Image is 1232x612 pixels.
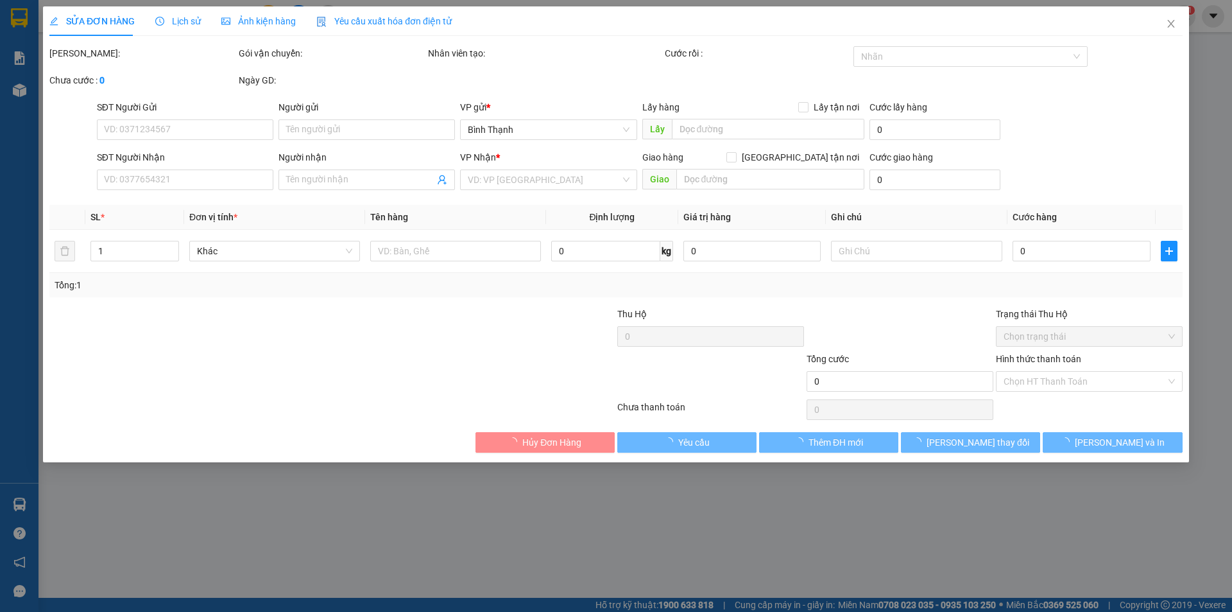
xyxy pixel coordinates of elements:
div: Người gửi [278,100,455,114]
span: Định lượng [590,212,635,222]
span: plus [1161,246,1177,256]
span: Giá trị hàng [683,212,731,222]
span: Increase Value [164,241,178,251]
span: Chọn trạng thái [1004,327,1175,346]
div: SĐT Người Nhận [97,150,273,164]
span: loading [664,437,678,446]
input: VD: Bàn, Ghế [370,241,541,261]
label: Cước lấy hàng [869,102,927,112]
input: Dọc đường [676,169,864,189]
input: Cước lấy hàng [869,119,1000,140]
span: Lấy tận nơi [809,100,864,114]
div: Chưa cước : [49,73,236,87]
button: plus [1161,241,1177,261]
span: Thêm ĐH mới [809,435,863,450]
div: Trạng thái Thu Hộ [996,307,1183,321]
span: [GEOGRAPHIC_DATA] tận nơi [737,150,864,164]
span: loading [508,437,522,446]
div: Gói vận chuyển: [239,46,425,60]
span: Tổng cước [807,354,849,364]
span: Thu Hộ [617,309,647,319]
button: [PERSON_NAME] và In [1043,432,1183,453]
span: loading [1061,437,1075,446]
div: Chưa thanh toán [616,400,805,423]
span: picture [221,17,230,26]
div: VP gửi [461,100,637,114]
span: kg [660,241,673,261]
button: Thêm ĐH mới [759,432,898,453]
span: SL [90,212,101,222]
label: Cước giao hàng [869,152,933,162]
span: clock-circle [155,17,164,26]
button: Hủy Đơn Hàng [475,432,615,453]
div: Nhân viên tạo: [428,46,662,60]
div: Ngày GD: [239,73,425,87]
span: Lấy [642,119,672,139]
span: Khác [197,241,352,261]
img: icon [316,17,327,27]
div: SĐT Người Gửi [97,100,273,114]
button: Close [1153,6,1189,42]
span: SỬA ĐƠN HÀNG [49,16,135,26]
div: Cước rồi : [665,46,851,60]
span: loading [794,437,809,446]
span: close [1166,19,1176,29]
th: Ghi chú [826,205,1007,230]
span: Ảnh kiện hàng [221,16,296,26]
span: up [168,243,176,251]
span: Yêu cầu xuất hóa đơn điện tử [316,16,452,26]
span: Lịch sử [155,16,201,26]
span: user-add [438,175,448,185]
span: Đơn vị tính [189,212,237,222]
button: [PERSON_NAME] thay đổi [901,432,1040,453]
span: Hủy Đơn Hàng [522,435,581,450]
span: Bình Thạnh [468,120,629,139]
div: Tổng: 1 [55,278,475,292]
div: Người nhận [278,150,455,164]
span: [PERSON_NAME] và In [1075,435,1165,450]
button: delete [55,241,75,261]
input: Dọc đường [672,119,864,139]
b: 0 [99,75,105,85]
div: [PERSON_NAME]: [49,46,236,60]
span: down [168,252,176,260]
span: loading [912,437,927,446]
button: Yêu cầu [617,432,757,453]
span: Giao [642,169,676,189]
input: Ghi Chú [832,241,1002,261]
span: Yêu cầu [678,435,710,450]
span: [PERSON_NAME] thay đổi [927,435,1029,450]
span: Giao hàng [642,152,683,162]
input: Cước giao hàng [869,170,1000,190]
span: Lấy hàng [642,102,680,112]
span: edit [49,17,58,26]
span: Tên hàng [370,212,408,222]
span: Decrease Value [164,251,178,261]
span: Cước hàng [1013,212,1057,222]
span: VP Nhận [461,152,497,162]
label: Hình thức thanh toán [996,354,1081,364]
